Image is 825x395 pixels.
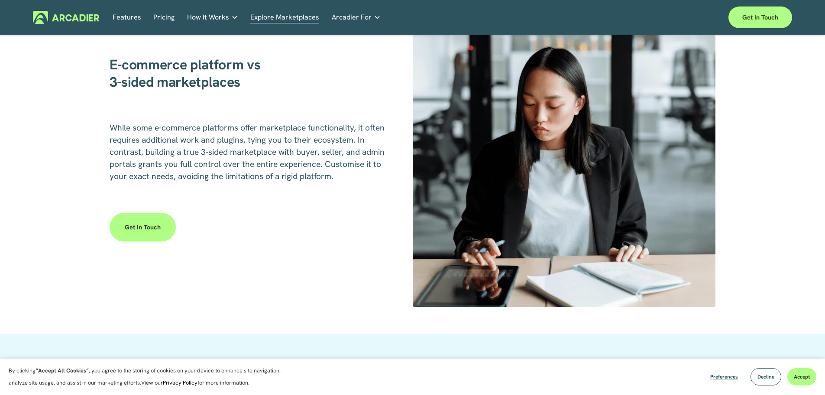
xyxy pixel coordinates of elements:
a: folder dropdown [187,11,238,24]
img: logo_orange.svg [14,14,21,21]
div: v 4.0.25 [24,14,42,21]
button: Preferences [704,368,744,385]
a: folder dropdown [332,11,381,24]
span: Arcadier For [332,11,372,23]
img: tab_keywords_by_traffic_grey.svg [100,55,107,62]
div: Domaine [45,55,67,61]
a: Features [113,11,141,24]
span: Preferences [710,373,738,380]
iframe: Chat Widget [782,353,825,395]
a: Get in touch [110,213,176,242]
div: Mots-clés [109,55,131,61]
strong: E-commerce platform vs 3-sided marketplaces [110,55,261,91]
img: website_grey.svg [14,23,21,29]
a: Get in touch [728,7,792,28]
strong: “Accept All Cookies” [36,367,89,374]
span: While some e-commerce platforms offer marketplace functionality, it often requires additional wor... [110,122,387,182]
a: Pricing [153,11,175,24]
div: Domaine: [DOMAIN_NAME] [23,23,98,29]
span: Decline [757,373,774,380]
p: By clicking , you agree to the storing of cookies on your device to enhance site navigation, anal... [9,365,290,389]
a: Explore Marketplaces [250,11,319,24]
img: tab_domain_overview_orange.svg [36,55,43,62]
div: Widget de chat [782,353,825,395]
a: Privacy Policy [163,379,197,386]
button: Decline [751,368,781,385]
span: How It Works [187,11,229,23]
img: Arcadier [33,11,99,24]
